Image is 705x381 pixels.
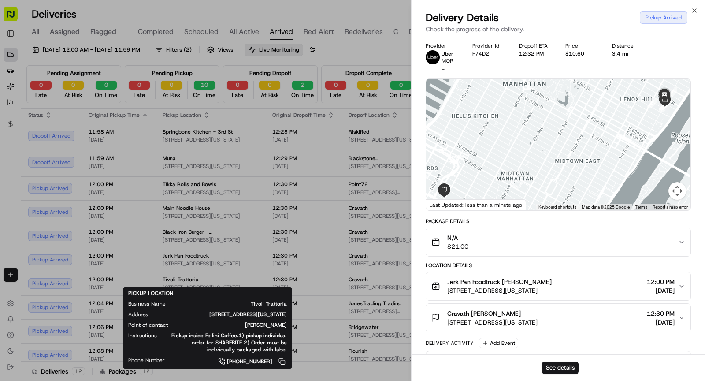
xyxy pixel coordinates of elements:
[18,173,67,182] span: Knowledge Base
[62,194,107,201] a: Powered byPylon
[426,42,458,49] div: Provider
[612,50,645,57] div: 3.4 mi
[30,93,111,100] div: We're available if you need us!
[128,300,166,307] span: Business Name
[538,204,576,210] button: Keyboard shortcuts
[128,357,165,364] span: Phone Number
[179,357,287,366] a: [PHONE_NUMBER]
[5,169,71,185] a: 📗Knowledge Base
[565,50,598,57] div: $10.60
[542,362,579,374] button: See details
[447,318,538,327] span: [STREET_ADDRESS][US_STATE]
[426,199,526,210] div: Last Updated: less than a minute ago
[88,194,107,201] span: Pylon
[9,35,160,49] p: Welcome 👋
[128,332,157,339] span: Instructions
[227,358,272,365] span: [PHONE_NUMBER]
[447,233,468,242] span: N/A
[426,304,690,332] button: Cravath [PERSON_NAME][STREET_ADDRESS][US_STATE]12:30 PM[DATE]
[612,42,645,49] div: Distance
[447,309,521,318] span: Cravath [PERSON_NAME]
[74,174,82,181] div: 💻
[447,286,552,295] span: [STREET_ADDRESS][US_STATE]
[519,50,552,57] div: 12:32 PM
[180,300,287,307] span: Tivoli Trattoria
[442,50,453,57] span: Uber
[647,277,675,286] span: 12:00 PM
[426,11,499,25] span: Delivery Details
[30,84,145,93] div: Start new chat
[78,136,96,143] span: [DATE]
[472,42,505,49] div: Provider Id
[426,272,690,300] button: Jerk Pan Foodtruck [PERSON_NAME][STREET_ADDRESS][US_STATE]12:00 PM[DATE]
[426,218,691,225] div: Package Details
[162,311,287,318] span: [STREET_ADDRESS][US_STATE]
[128,321,168,329] span: Point of contact
[479,338,518,348] button: Add Event
[428,199,457,210] img: Google
[73,136,76,143] span: •
[9,114,59,121] div: Past conversations
[128,290,173,297] span: PICKUP LOCATION
[447,277,552,286] span: Jerk Pan Foodtruck [PERSON_NAME]
[519,42,552,49] div: Dropoff ETA
[71,169,145,185] a: 💻API Documentation
[426,262,691,269] div: Location Details
[472,50,489,57] button: F74D2
[426,50,440,64] img: uber-new-logo.jpeg
[565,42,598,49] div: Price
[647,286,675,295] span: [DATE]
[9,174,16,181] div: 📗
[137,112,160,123] button: See all
[426,228,690,256] button: N/A$21.00
[9,128,23,142] img: Alessandra Gomez
[27,136,71,143] span: [PERSON_NAME]
[447,242,468,251] span: $21.00
[647,309,675,318] span: 12:30 PM
[182,321,287,329] span: [PERSON_NAME]
[635,205,647,209] a: Terms (opens in new tab)
[442,57,453,71] span: MOR L.
[23,56,145,66] input: Clear
[582,205,630,209] span: Map data ©2025 Google
[428,199,457,210] a: Open this area in Google Maps (opens a new window)
[171,332,287,353] span: Pickup inside Fellini Coffee.1) pickup individual order for SHAREBITE 2) Order must be individual...
[128,311,148,318] span: Address
[426,25,691,34] p: Check the progress of the delivery.
[150,86,160,97] button: Start new chat
[668,182,686,200] button: Map camera controls
[647,318,675,327] span: [DATE]
[83,173,141,182] span: API Documentation
[647,98,657,108] div: 2
[9,8,26,26] img: Nash
[426,340,474,347] div: Delivery Activity
[653,205,688,209] a: Report a map error
[9,84,25,100] img: 1736555255976-a54dd68f-1ca7-489b-9aae-adbdc363a1c4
